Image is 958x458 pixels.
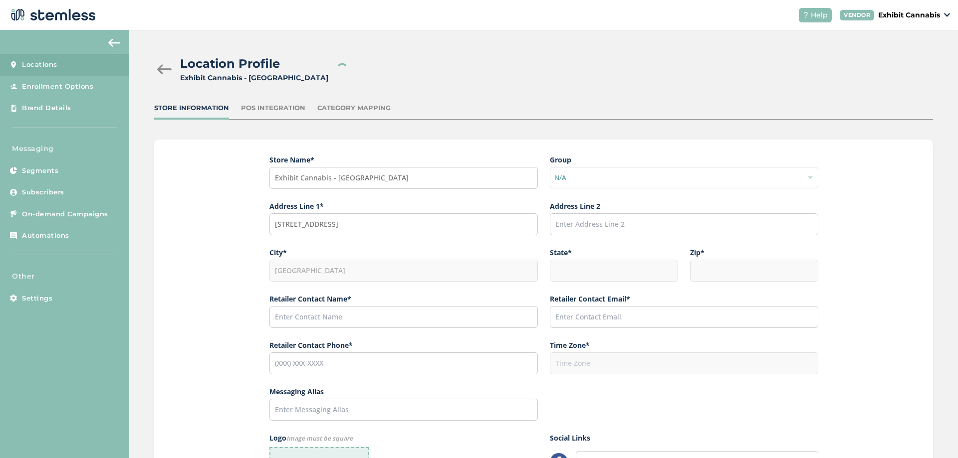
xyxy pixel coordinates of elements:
input: (XXX) XXX-XXXX [269,352,538,374]
div: Category Mapping [317,103,391,113]
div: Exhibit Cannabis - [GEOGRAPHIC_DATA] [180,73,328,83]
label: Time Zone [550,340,818,350]
label: Group [550,154,818,165]
label: Social Links [550,433,818,443]
input: Enter Messaging Alias [269,399,538,421]
label: Messaging Alias [269,386,538,397]
span: Subscribers [22,187,64,197]
img: logo-dark-0685b13c.svg [8,5,96,25]
span: Enrollment Options [22,82,93,92]
span: Image must be square [286,434,353,443]
span: Brand Details [22,103,71,113]
span: Automations [22,231,69,241]
input: Enter Contact Email [550,306,818,328]
div: Store Information [154,103,229,113]
span: Locations [22,60,57,70]
span: Segments [22,166,58,176]
input: Enter Contact Name [269,306,538,328]
label: Address Line 1* [269,201,538,211]
iframe: Chat Widget [908,410,958,458]
label: Zip [690,247,818,258]
h2: Location Profile [180,55,280,73]
input: Start typing [269,213,538,235]
label: Retailer Contact Name [269,294,538,304]
span: Help [811,10,828,20]
input: Enter Address Line 2 [550,213,818,235]
label: City [269,247,538,258]
img: icon-arrow-back-accent-c549486e.svg [108,39,120,47]
img: icon-help-white-03924b79.svg [803,12,809,18]
label: Logo [269,433,538,443]
label: State [550,247,678,258]
div: VENDOR [840,10,874,20]
input: Enter Store Name [269,167,538,189]
label: Retailer Contact Email [550,294,818,304]
label: Address Line 2 [550,201,818,211]
span: Settings [22,294,52,304]
label: Store Name [269,154,538,165]
p: Exhibit Cannabis [878,10,940,20]
img: icon_down-arrow-small-66adaf34.svg [944,13,950,17]
span: On-demand Campaigns [22,209,108,219]
label: Retailer Contact Phone* [269,340,538,350]
div: POS Integration [241,103,305,113]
